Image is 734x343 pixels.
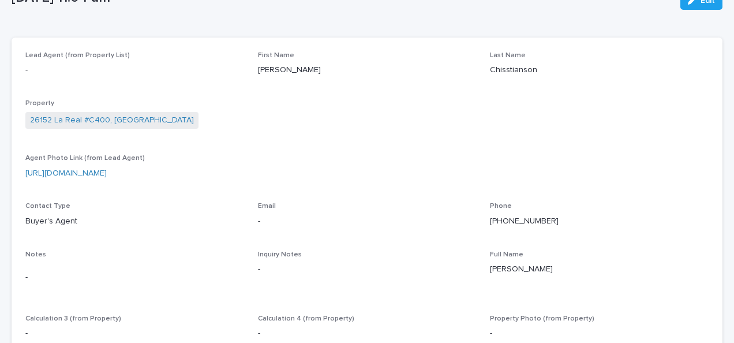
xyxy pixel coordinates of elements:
[490,217,559,225] a: [PHONE_NUMBER]
[25,315,121,322] span: Calculation 3 (from Property)
[258,327,477,340] p: -
[258,263,477,275] p: -
[25,327,244,340] p: -
[258,315,354,322] span: Calculation 4 (from Property)
[258,52,294,59] span: First Name
[490,315,594,322] span: Property Photo (from Property)
[25,100,54,107] span: Property
[490,64,709,76] p: Chisstianson
[30,114,194,126] a: 26152 La Real #C400, [GEOGRAPHIC_DATA]
[25,169,107,177] a: [URL][DOMAIN_NAME]
[25,215,244,228] p: Buyer's Agent
[490,251,523,258] span: Full Name
[258,203,276,210] span: Email
[25,203,70,210] span: Contact Type
[25,52,130,59] span: Lead Agent (from Property List)
[490,203,512,210] span: Phone
[258,251,302,258] span: Inquiry Notes
[25,251,46,258] span: Notes
[25,64,244,76] p: -
[490,52,526,59] span: Last Name
[258,64,477,76] p: [PERSON_NAME]
[258,215,477,228] p: -
[490,327,709,340] p: -
[25,155,145,162] span: Agent Photo Link (from Lead Agent)
[25,271,244,284] p: -
[490,263,709,275] p: [PERSON_NAME]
